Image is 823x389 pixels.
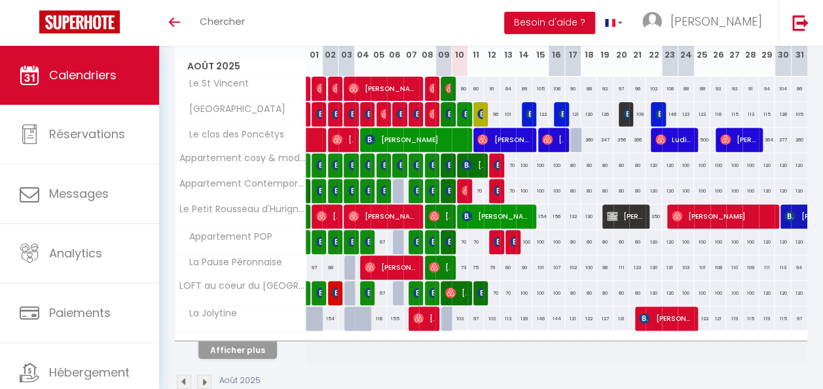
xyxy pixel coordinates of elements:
div: 120 [662,230,678,254]
a: [PERSON_NAME] [301,230,308,255]
span: [PERSON_NAME] [462,153,483,177]
div: 70 [500,153,517,177]
div: 115 [726,102,742,126]
span: Le St Vincent [177,77,252,91]
abbr: M [714,34,722,46]
th: 17 [565,18,581,77]
div: 123 [694,102,710,126]
span: [PERSON_NAME] [316,204,337,229]
div: 70 [467,179,484,203]
div: 80 [613,179,630,203]
span: [PERSON_NAME] [672,204,771,229]
div: 80 [597,179,613,203]
div: 80 [565,230,581,254]
span: Ludivine Thenot [655,127,692,152]
span: [PERSON_NAME] [348,178,354,203]
span: [PERSON_NAME] [462,102,467,126]
div: 97 [306,255,323,280]
div: 100 [726,179,742,203]
span: [PERSON_NAME] [510,229,515,254]
div: 123 [678,102,694,126]
abbr: M [617,34,625,46]
span: Anais [462,178,467,203]
span: [PERSON_NAME] [445,76,450,101]
span: [PERSON_NAME] [348,204,416,229]
span: Appartement POP [177,230,276,244]
span: Analytics [49,245,102,261]
th: 27 [726,18,742,77]
abbr: M [391,34,399,46]
th: 22 [646,18,662,77]
span: [PERSON_NAME] [429,76,434,101]
div: 80 [613,230,630,254]
span: [PERSON_NAME] [316,229,321,254]
th: 23 [662,18,678,77]
div: 70 [467,230,484,254]
div: 100 [694,153,710,177]
div: 98 [322,255,338,280]
div: 100 [532,179,549,203]
th: 25 [694,18,710,77]
div: 79 [484,255,500,280]
div: 80 [629,179,646,203]
abbr: V [764,34,770,46]
th: 16 [549,18,565,77]
div: 90 [516,255,532,280]
th: 11 [467,18,484,77]
abbr: S [554,34,560,46]
abbr: V [538,34,543,46]
th: 13 [500,18,517,77]
th: 29 [759,18,775,77]
div: 70 [500,179,517,203]
div: 100 [710,153,727,177]
th: 18 [581,18,597,77]
div: 88 [678,77,694,101]
span: [PERSON_NAME] [365,229,370,254]
div: 100 [726,153,742,177]
abbr: V [424,34,430,46]
span: [PERSON_NAME] [316,178,321,203]
abbr: D [570,34,576,46]
div: 96 [629,77,646,101]
button: Afficher plus [198,341,277,359]
div: 108 [710,255,727,280]
div: 100 [742,179,759,203]
div: 75 [467,255,484,280]
span: [PERSON_NAME] [397,102,402,126]
span: [PERSON_NAME] [316,280,321,305]
abbr: J [409,34,414,46]
span: Août 2025 [175,57,306,76]
div: 94 [791,255,807,280]
abbr: M [601,34,609,46]
div: 100 [742,230,759,254]
div: 109 [742,255,759,280]
span: [PERSON_NAME] [477,127,530,152]
div: 100 [549,179,565,203]
div: 120 [775,179,791,203]
div: 100 [516,230,532,254]
th: 09 [435,18,452,77]
span: [PERSON_NAME] [332,76,337,101]
div: 120 [791,230,807,254]
div: 107 [549,255,565,280]
span: [PERSON_NAME] [445,280,466,305]
div: 100 [581,255,597,280]
th: 06 [387,18,403,77]
div: 120 [759,230,775,254]
span: demol astelie [445,229,450,254]
img: ... [642,12,662,31]
div: 120 [775,230,791,254]
div: 80 [613,153,630,177]
div: 101 [694,255,710,280]
span: Hébergement [49,364,130,380]
span: Appartement cosy & moderne au cœur du centre ville [177,153,308,163]
div: 154 [532,204,549,229]
div: 100 [694,179,710,203]
abbr: J [748,34,753,46]
div: 146 [662,102,678,126]
div: 109 [629,102,646,126]
a: [PERSON_NAME] [301,77,308,102]
span: [PERSON_NAME] [365,102,370,126]
span: La Pause Péronnaise [177,255,285,270]
div: 122 [532,102,549,126]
